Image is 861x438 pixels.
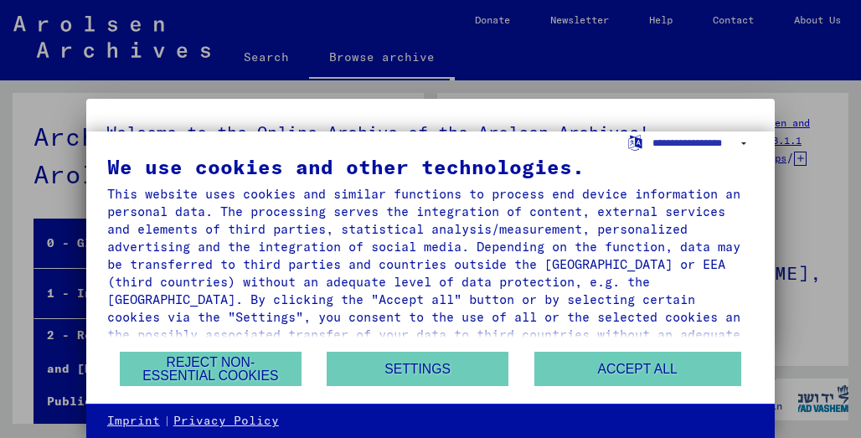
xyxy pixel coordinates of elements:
div: We use cookies and other technologies. [107,157,754,177]
div: This website uses cookies and similar functions to process end device information and personal da... [107,185,754,361]
button: Accept all [534,352,741,386]
h5: Welcome to the Online Archive of the Arolsen Archives! [106,119,755,146]
button: Settings [327,352,508,386]
a: Privacy Policy [173,413,279,430]
a: Imprint [107,413,160,430]
button: Reject non-essential cookies [120,352,301,386]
